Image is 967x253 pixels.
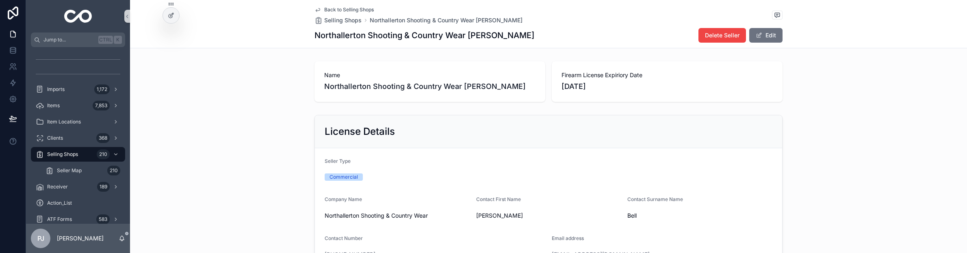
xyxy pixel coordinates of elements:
button: Edit [749,28,783,43]
span: ATF Forms [47,216,72,223]
span: Selling Shops [47,151,78,158]
img: App logo [64,10,92,23]
span: Ctrl [98,36,113,44]
div: 368 [96,133,110,143]
div: scrollable content [26,47,130,224]
span: Seller Type [325,158,351,164]
span: Delete Seller [705,31,739,39]
h1: Northallerton Shooting & Country Wear [PERSON_NAME] [314,30,534,41]
span: Northallerton Shooting & Country Wear [PERSON_NAME] [324,81,536,92]
span: Receiver [47,184,68,190]
a: Clients368 [31,131,125,145]
span: Imports [47,86,65,93]
span: Firearm License Expiriory Date [562,71,773,79]
span: Jump to... [43,37,95,43]
span: Seller Map [57,167,82,174]
span: Contact Surname Name [627,196,683,202]
span: Bell [627,212,772,220]
span: [DATE] [562,81,773,92]
div: 210 [97,149,110,159]
span: Item Locations [47,119,81,125]
p: [PERSON_NAME] [57,234,104,242]
a: Seller Map210 [41,163,125,178]
span: Items [47,102,60,109]
span: [PERSON_NAME] [476,212,621,220]
button: Delete Seller [698,28,746,43]
h2: License Details [325,125,395,138]
span: Northallerton Shooting & Country Wear [325,212,470,220]
span: Contact Number [325,235,363,241]
span: Email address [552,235,584,241]
a: Action_List [31,196,125,210]
div: 210 [107,166,120,175]
div: 583 [96,214,110,224]
div: 1,172 [94,84,110,94]
span: Contact First Name [476,196,521,202]
span: K [115,37,121,43]
a: Imports1,172 [31,82,125,97]
button: Jump to...CtrlK [31,32,125,47]
span: Back to Selling Shops [324,6,374,13]
div: 189 [97,182,110,192]
span: Clients [47,135,63,141]
a: Item Locations [31,115,125,129]
a: Receiver189 [31,179,125,194]
a: ATF Forms583 [31,212,125,227]
a: Back to Selling Shops [314,6,374,13]
a: Selling Shops [314,16,362,24]
span: Name [324,71,536,79]
span: Action_List [47,200,72,206]
a: Northallerton Shooting & Country Wear [PERSON_NAME] [370,16,523,24]
div: 7,853 [93,101,110,110]
span: Company Name [325,196,362,202]
div: Commercial [330,173,358,181]
a: Items7,853 [31,98,125,113]
a: Selling Shops210 [31,147,125,162]
span: Selling Shops [324,16,362,24]
span: PJ [37,234,44,243]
